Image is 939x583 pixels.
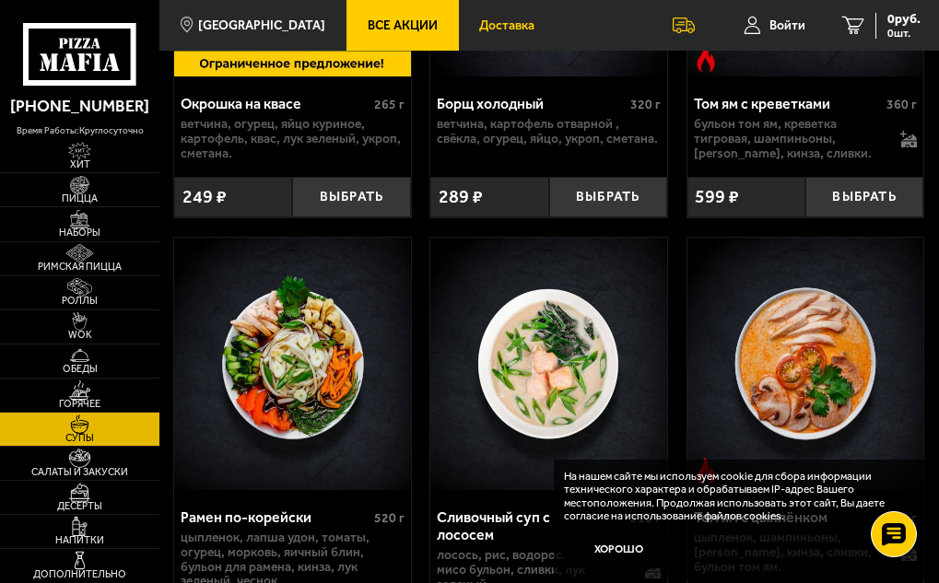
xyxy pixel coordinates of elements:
[181,508,370,526] div: Рамен по-корейски
[887,28,921,39] span: 0 шт.
[887,13,921,26] span: 0 руб.
[694,117,891,161] p: бульон том ям, креветка тигровая, шампиньоны, [PERSON_NAME], кинза, сливки.
[374,510,405,526] span: 520 г
[198,19,325,32] span: [GEOGRAPHIC_DATA]
[769,19,805,32] span: Войти
[181,117,405,161] p: ветчина, огурец, яйцо куриное, картофель, квас, лук зеленый, укроп, сметана.
[692,44,720,72] img: Острое блюдо
[564,532,674,569] button: Хорошо
[181,95,370,112] div: Окрошка на квасе
[292,177,410,217] button: Выбрать
[692,458,720,485] img: Острое блюдо
[886,97,917,112] span: 360 г
[439,188,483,206] span: 289 ₽
[430,238,666,490] img: Сливочный суп с лососем
[174,238,410,490] img: Рамен по-корейски
[805,177,923,217] button: Выбрать
[687,238,923,490] a: Острое блюдоТом ям с цыплёнком
[694,95,883,112] div: Том ям с креветками
[630,97,661,112] span: 320 г
[437,95,626,112] div: Борщ холодный
[437,508,626,543] div: Сливочный суп с лососем
[687,238,923,490] img: Том ям с цыплёнком
[437,117,661,146] p: ветчина, картофель отварной , свёкла, огурец, яйцо, укроп, сметана.
[374,97,405,112] span: 265 г
[695,188,739,206] span: 599 ₽
[479,19,534,32] span: Доставка
[549,177,667,217] button: Выбрать
[182,188,227,206] span: 249 ₽
[564,470,909,522] p: На нашем сайте мы используем cookie для сбора информации технического характера и обрабатываем IP...
[368,19,438,32] span: Все Акции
